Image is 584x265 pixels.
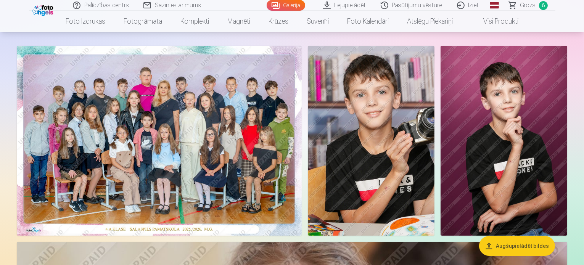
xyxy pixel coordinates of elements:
a: Suvenīri [298,11,338,32]
a: Komplekti [171,11,218,32]
a: Foto izdrukas [56,11,114,32]
a: Foto kalendāri [338,11,398,32]
span: 6 [539,1,548,10]
a: Atslēgu piekariņi [398,11,462,32]
a: Visi produkti [462,11,528,32]
a: Fotogrāmata [114,11,171,32]
a: Magnēti [218,11,259,32]
a: Krūzes [259,11,298,32]
span: Grozs [520,1,536,10]
button: Augšupielādēt bildes [479,236,555,256]
img: /fa1 [32,3,55,16]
